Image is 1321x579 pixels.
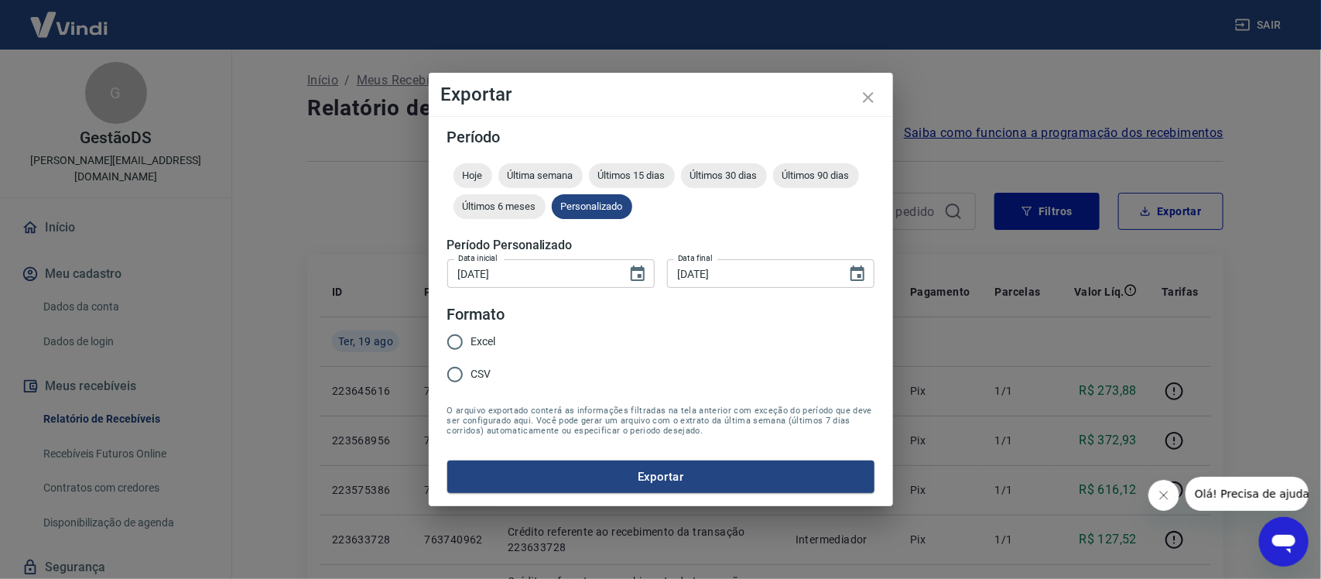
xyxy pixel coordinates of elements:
[453,200,546,212] span: Últimos 6 meses
[447,303,505,326] legend: Formato
[1148,480,1179,511] iframe: Fechar mensagem
[842,259,873,289] button: Choose date, selected date is 19 de ago de 2025
[471,334,496,350] span: Excel
[622,259,653,289] button: Choose date, selected date is 19 de ago de 2025
[471,366,491,382] span: CSV
[589,170,675,181] span: Últimos 15 dias
[498,163,583,188] div: Última semana
[773,170,859,181] span: Últimos 90 dias
[1259,517,1309,567] iframe: Botão para abrir a janela de mensagens
[681,170,767,181] span: Últimos 30 dias
[552,194,632,219] div: Personalizado
[850,79,887,116] button: close
[453,170,492,181] span: Hoje
[9,11,130,23] span: Olá! Precisa de ajuda?
[453,163,492,188] div: Hoje
[447,461,874,493] button: Exportar
[498,170,583,181] span: Última semana
[447,406,874,436] span: O arquivo exportado conterá as informações filtradas na tela anterior com exceção do período que ...
[667,259,836,288] input: DD/MM/YYYY
[441,85,881,104] h4: Exportar
[447,129,874,145] h5: Período
[589,163,675,188] div: Últimos 15 dias
[453,194,546,219] div: Últimos 6 meses
[773,163,859,188] div: Últimos 90 dias
[447,238,874,253] h5: Período Personalizado
[678,252,713,264] label: Data final
[458,252,498,264] label: Data inicial
[681,163,767,188] div: Últimos 30 dias
[447,259,616,288] input: DD/MM/YYYY
[552,200,632,212] span: Personalizado
[1186,477,1309,511] iframe: Mensagem da empresa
